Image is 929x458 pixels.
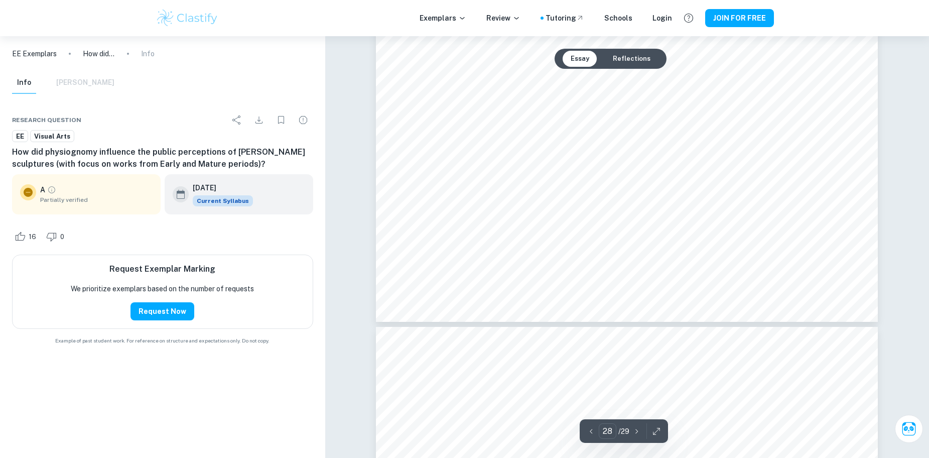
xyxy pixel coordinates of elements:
[12,48,57,59] a: EE Exemplars
[12,337,313,345] span: Example of past student work. For reference on structure and expectations only. Do not copy.
[618,426,629,437] p: / 29
[227,110,247,130] div: Share
[12,130,28,143] a: EE
[40,184,45,195] p: A
[47,185,56,194] a: Grade partially verified
[680,10,697,27] button: Help and Feedback
[193,182,245,193] h6: [DATE]
[604,13,632,24] a: Schools
[40,195,153,204] span: Partially verified
[12,72,36,94] button: Info
[13,132,28,142] span: EE
[83,48,115,59] p: How did physiognomy influence the public perceptions of [PERSON_NAME] sculptures (with focus on w...
[12,116,81,125] span: Research question
[156,8,219,28] img: Clastify logo
[55,232,70,242] span: 0
[249,110,269,130] div: Download
[12,228,42,245] div: Like
[193,195,253,206] div: This exemplar is based on the current syllabus. Feel free to refer to it for inspiration/ideas wh...
[130,302,194,320] button: Request Now
[44,228,70,245] div: Dislike
[486,13,520,24] p: Review
[895,415,923,443] button: Ask Clai
[563,51,597,67] button: Essay
[652,13,672,24] a: Login
[109,263,215,275] h6: Request Exemplar Marking
[193,195,253,206] span: Current Syllabus
[420,13,466,24] p: Exemplars
[546,13,584,24] a: Tutoring
[605,51,658,67] button: Reflections
[23,232,42,242] span: 16
[293,110,313,130] div: Report issue
[705,9,774,27] button: JOIN FOR FREE
[30,130,74,143] a: Visual Arts
[141,48,155,59] p: Info
[271,110,291,130] div: Bookmark
[71,283,254,294] p: We prioritize exemplars based on the number of requests
[31,132,74,142] span: Visual Arts
[12,146,313,170] h6: How did physiognomy influence the public perceptions of [PERSON_NAME] sculptures (with focus on w...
